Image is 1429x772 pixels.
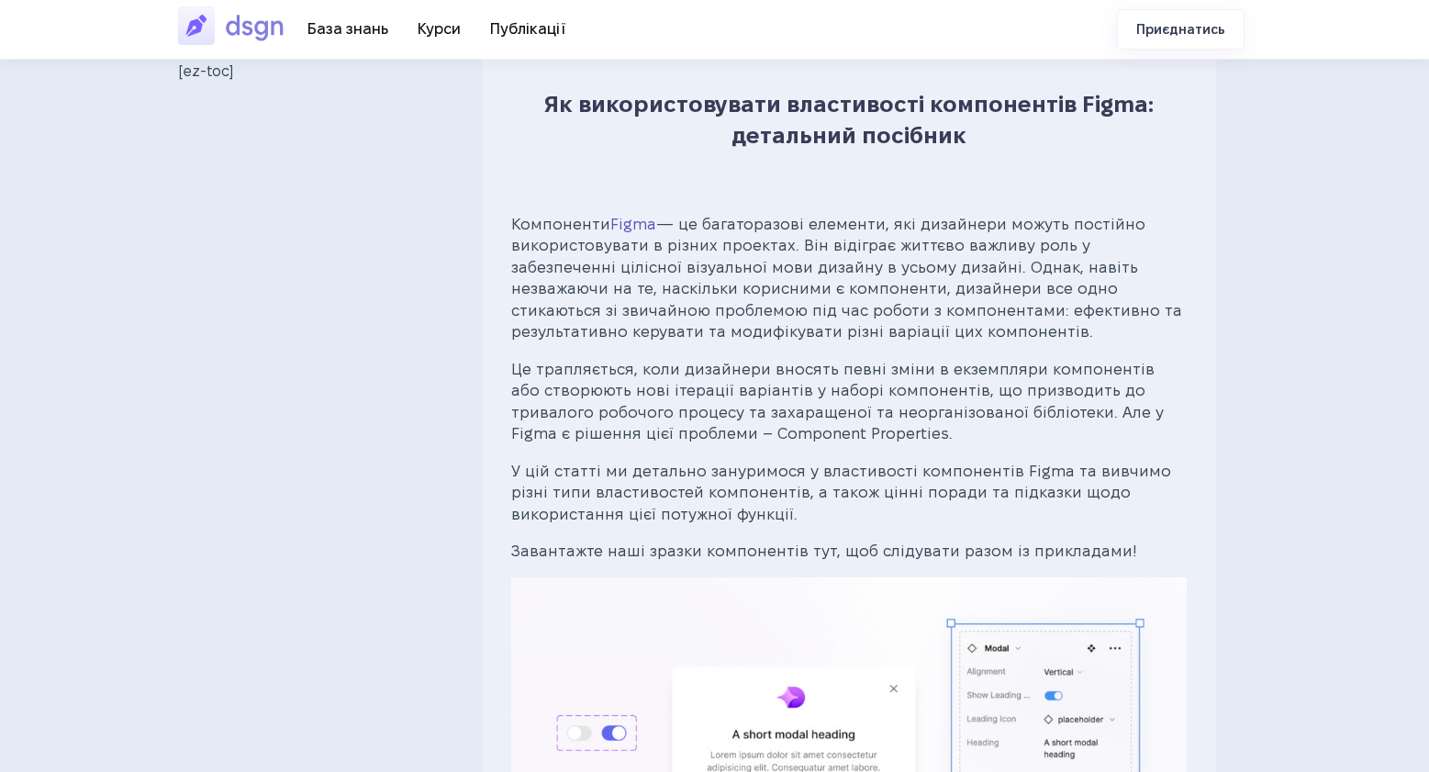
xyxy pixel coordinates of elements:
a: Figma [610,216,656,232]
h1: Як використовувати властивості компонентів Figma: детальний посібник [482,89,1216,151]
img: DSGN Освітньо-професійний простір для амбітних [178,5,293,47]
p: Це трапляється, коли дизайнери вносять певні зміни в екземпляри компонентів або створюють нові іт... [511,359,1187,445]
div: [ez-toc] [178,60,447,84]
p: Завантажте наші зразки компонентів тут, щоб слідувати разом із прикладами! [511,541,1187,563]
a: Приєднатись [1117,9,1245,50]
a: Публікації [475,14,581,44]
a: Курси [403,14,475,44]
p: У цій статті ми детально зануримося у властивості компонентів Figma та вивчимо різні типи властив... [511,461,1187,526]
p: Компоненти — це багаторазові елементи, які дизайнери можуть постійно використовувати в різних про... [511,214,1187,343]
a: База знань [293,14,403,44]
